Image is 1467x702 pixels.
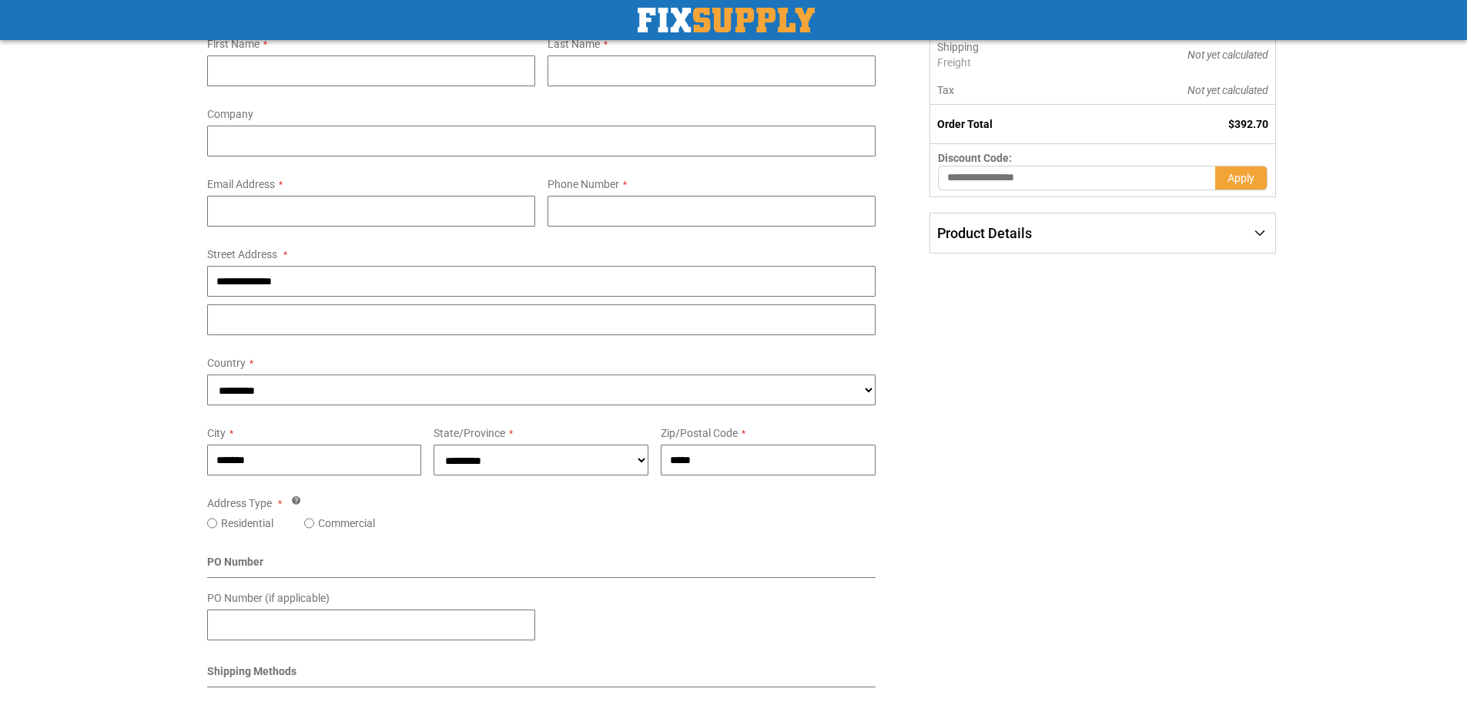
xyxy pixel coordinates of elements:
[638,8,815,32] img: Fix Industrial Supply
[638,8,815,32] a: store logo
[207,178,275,190] span: Email Address
[207,427,226,439] span: City
[930,76,1084,105] th: Tax
[207,248,277,260] span: Street Address
[1215,166,1268,190] button: Apply
[548,38,600,50] span: Last Name
[938,152,1012,164] span: Discount Code:
[548,178,619,190] span: Phone Number
[207,38,260,50] span: First Name
[207,554,876,578] div: PO Number
[1228,118,1268,130] span: $392.70
[434,427,505,439] span: State/Province
[318,516,375,531] label: Commercial
[937,225,1032,241] span: Product Details
[207,497,272,509] span: Address Type
[1187,84,1268,96] span: Not yet calculated
[207,357,246,369] span: Country
[937,55,1076,70] span: Freight
[937,118,993,130] strong: Order Total
[207,592,330,604] span: PO Number (if applicable)
[207,108,253,120] span: Company
[1228,172,1254,184] span: Apply
[1187,49,1268,61] span: Not yet calculated
[221,516,273,531] label: Residential
[207,663,876,687] div: Shipping Methods
[661,427,738,439] span: Zip/Postal Code
[937,41,979,53] span: Shipping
